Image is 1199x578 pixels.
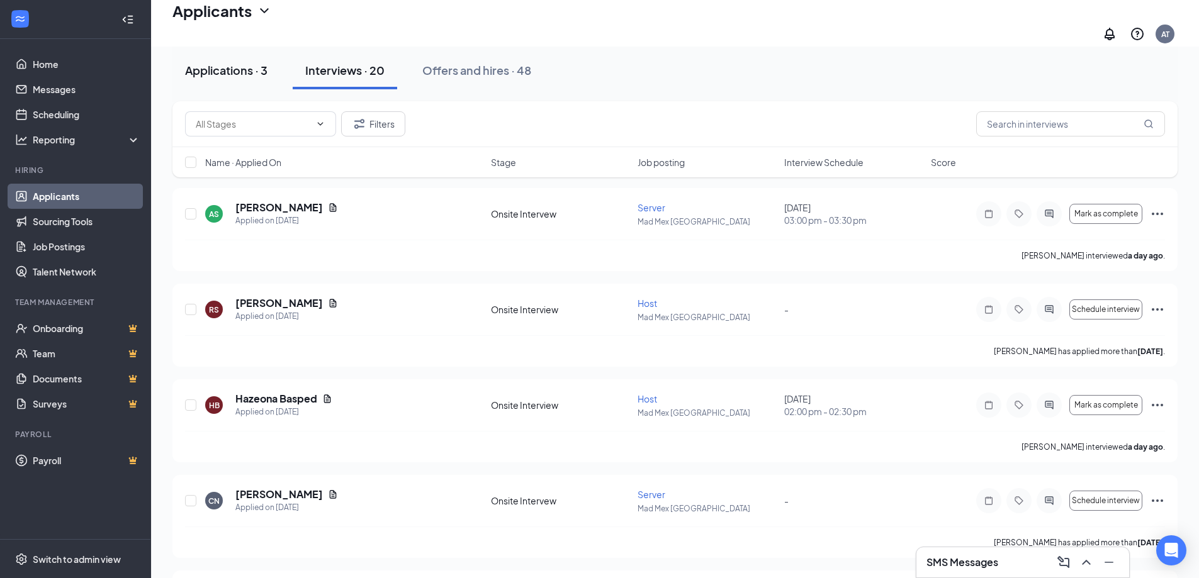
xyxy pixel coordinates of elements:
[638,393,657,404] span: Host
[638,216,777,227] p: Mad Mex [GEOGRAPHIC_DATA]
[784,304,789,315] span: -
[1042,496,1057,506] svg: ActiveChat
[638,297,657,309] span: Host
[784,495,789,506] span: -
[1074,401,1138,409] span: Mark as complete
[1150,493,1165,508] svg: Ellipses
[33,366,140,391] a: DocumentsCrown
[209,304,219,315] div: RS
[638,312,777,323] p: Mad Mex [GEOGRAPHIC_DATA]
[638,202,665,213] span: Server
[257,3,272,18] svg: ChevronDown
[981,400,996,410] svg: Note
[328,203,338,213] svg: Document
[784,214,923,226] span: 03:00 pm - 03:30 pm
[491,303,630,316] div: Onsite Interview
[1069,491,1142,511] button: Schedule interview
[976,111,1165,136] input: Search in interviews
[491,494,630,507] div: Onsite Intervew
[1130,26,1145,42] svg: QuestionInfo
[1150,206,1165,221] svg: Ellipses
[1011,304,1027,314] svg: Tag
[1102,26,1117,42] svg: Notifications
[208,496,220,506] div: CN
[33,259,140,284] a: Talent Network
[1011,209,1027,219] svg: Tag
[1069,299,1142,320] button: Schedule interview
[638,489,665,500] span: Server
[15,133,28,146] svg: Analysis
[209,400,220,411] div: HB
[422,62,531,78] div: Offers and hires · 48
[322,394,332,404] svg: Document
[33,316,140,341] a: OnboardingCrown
[1011,400,1027,410] svg: Tag
[33,553,121,565] div: Switch to admin view
[638,408,777,418] p: Mad Mex [GEOGRAPHIC_DATA]
[33,102,140,127] a: Scheduling
[33,234,140,259] a: Job Postings
[1128,442,1163,452] b: a day ago
[1042,209,1057,219] svg: ActiveChat
[1069,204,1142,224] button: Mark as complete
[784,156,864,169] span: Interview Schedule
[1042,400,1057,410] svg: ActiveChat
[33,77,140,102] a: Messages
[994,346,1165,357] p: [PERSON_NAME] has applied more than .
[926,555,998,569] h3: SMS Messages
[235,296,323,310] h5: [PERSON_NAME]
[931,156,956,169] span: Score
[235,201,323,214] h5: [PERSON_NAME]
[1101,555,1117,570] svg: Minimize
[491,156,516,169] span: Stage
[328,489,338,499] svg: Document
[235,406,332,418] div: Applied on [DATE]
[1137,347,1163,356] b: [DATE]
[121,13,134,26] svg: Collapse
[33,52,140,77] a: Home
[981,304,996,314] svg: Note
[638,156,685,169] span: Job posting
[491,399,630,411] div: Onsite Interview
[1150,302,1165,317] svg: Ellipses
[1161,29,1169,40] div: AT
[1144,119,1154,129] svg: MagnifyingGlass
[235,487,323,501] h5: [PERSON_NAME]
[15,429,138,440] div: Payroll
[1054,552,1074,572] button: ComposeMessage
[1150,397,1165,413] svg: Ellipses
[341,111,405,136] button: Filter Filters
[981,496,996,506] svg: Note
[235,214,338,227] div: Applied on [DATE]
[235,501,338,514] div: Applied on [DATE]
[1074,209,1138,218] span: Mark as complete
[1022,442,1165,452] p: [PERSON_NAME] interviewed .
[15,165,138,175] div: Hiring
[784,405,923,418] span: 02:00 pm - 02:30 pm
[1069,395,1142,415] button: Mark as complete
[14,13,26,25] svg: WorkstreamLogo
[1076,552,1096,572] button: ChevronUp
[994,537,1165,548] p: [PERSON_NAME] has applied more than .
[981,209,996,219] svg: Note
[1099,552,1119,572] button: Minimize
[205,156,281,169] span: Name · Applied On
[196,117,310,131] input: All Stages
[33,133,141,146] div: Reporting
[315,119,325,129] svg: ChevronDown
[33,391,140,416] a: SurveysCrown
[1072,496,1140,505] span: Schedule interview
[491,208,630,220] div: Onsite Intervew
[235,310,338,323] div: Applied on [DATE]
[15,297,138,308] div: Team Management
[33,184,140,209] a: Applicants
[638,503,777,514] p: Mad Mex [GEOGRAPHIC_DATA]
[1022,250,1165,261] p: [PERSON_NAME] interviewed .
[1072,305,1140,314] span: Schedule interview
[33,448,140,473] a: PayrollCrown
[1042,304,1057,314] svg: ActiveChat
[1011,496,1027,506] svg: Tag
[784,392,923,418] div: [DATE]
[1137,538,1163,547] b: [DATE]
[784,201,923,226] div: [DATE]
